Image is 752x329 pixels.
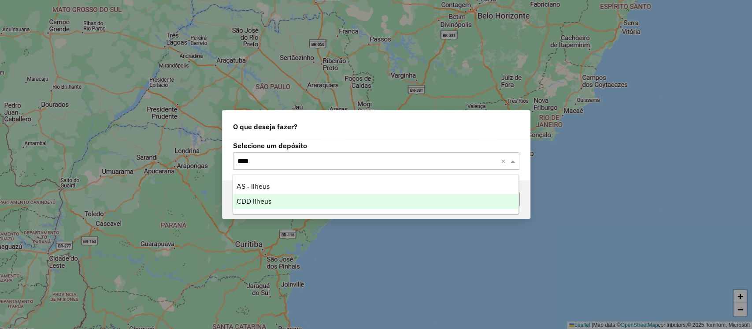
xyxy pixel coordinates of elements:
[237,198,271,205] span: CDD Ilheus
[501,156,508,166] span: Clear all
[233,121,297,132] span: O que deseja fazer?
[233,174,519,214] ng-dropdown-panel: Options list
[233,140,519,151] label: Selecione um depósito
[237,183,270,190] span: AS - Ilheus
